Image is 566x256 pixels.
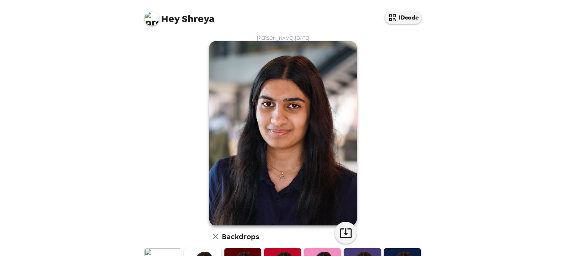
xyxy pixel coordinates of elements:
[257,35,310,41] span: [PERSON_NAME] , [DATE]
[222,231,259,242] h6: Backdrops
[161,12,179,25] span: Hey
[144,7,214,24] span: Shreya
[209,41,357,225] img: user
[144,11,159,26] img: profile pic
[385,11,422,24] button: IDcode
